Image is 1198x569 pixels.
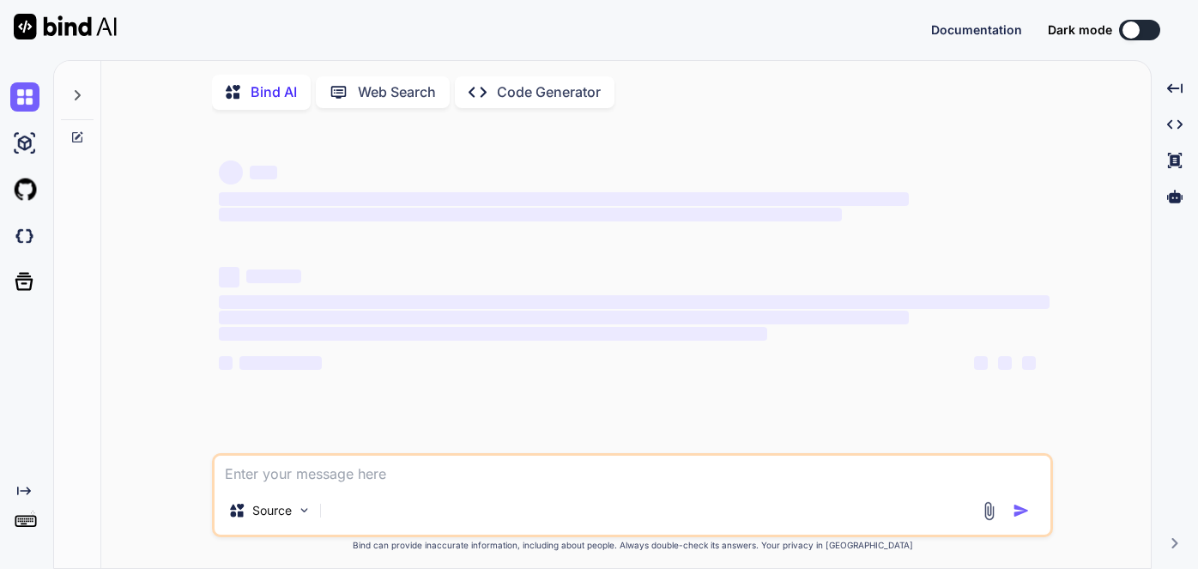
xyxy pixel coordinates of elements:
[219,160,243,185] span: ‌
[974,356,988,370] span: ‌
[14,14,117,39] img: Bind AI
[250,166,277,179] span: ‌
[358,84,436,100] p: Web Search
[931,23,1022,37] button: Documentation
[219,327,767,341] span: ‌
[998,356,1012,370] span: ‌
[219,311,908,324] span: ‌
[251,84,297,100] p: Bind AI
[1048,21,1112,39] span: Dark mode
[212,541,1053,551] p: Bind can provide inaccurate information, including about people. Always double-check its answers....
[246,269,301,283] span: ‌
[1013,502,1030,519] img: icon
[10,129,39,158] img: ai-studio
[219,356,233,370] span: ‌
[1022,356,1036,370] span: ‌
[497,84,601,100] p: Code Generator
[10,82,39,112] img: chat
[979,501,999,521] img: attachment
[252,502,292,519] p: Source
[219,267,239,288] span: ‌
[239,356,322,370] span: ‌
[297,503,312,518] img: Pick Models
[931,22,1022,37] span: Documentation
[219,295,1050,309] span: ‌
[10,175,39,204] img: githubLight
[219,192,908,206] span: ‌
[219,208,842,221] span: ‌
[10,221,39,251] img: darkCloudIdeIcon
